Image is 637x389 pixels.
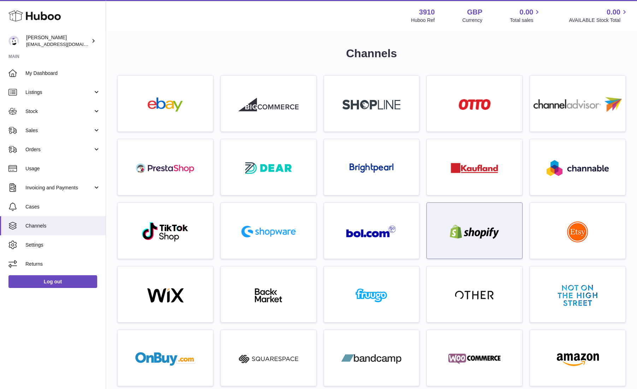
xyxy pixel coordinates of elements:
a: squarespace [224,334,313,382]
a: Log out [8,275,97,288]
a: 0.00 AVAILABLE Stock Total [569,7,629,24]
h1: Channels [117,46,626,61]
a: bandcamp [328,334,416,382]
a: roseta-tiktokshop [121,206,210,255]
img: roseta-shopline [342,100,400,110]
a: roseta-channel-advisor [533,79,622,128]
a: roseta-brightpearl [328,143,416,191]
a: woocommerce [430,334,519,382]
strong: GBP [467,7,482,17]
img: roseta-brightpearl [349,163,394,173]
a: ebay [121,79,210,128]
a: notonthehighstreet [533,270,622,319]
a: roseta-dear [224,143,313,191]
span: [EMAIL_ADDRESS][DOMAIN_NAME] [26,41,104,47]
img: roseta-etsy [567,221,588,242]
a: roseta-kaufland [430,143,519,191]
img: woocommerce [444,352,505,366]
img: roseta-tiktokshop [141,222,189,242]
img: bandcamp [341,352,401,366]
img: wix [135,288,195,302]
a: 0.00 Total sales [510,7,541,24]
img: amazon [548,352,608,366]
img: fruugo [341,288,401,302]
img: backmarket [238,288,299,302]
a: fruugo [328,270,416,319]
div: Currency [462,17,483,24]
span: Cases [25,204,100,210]
img: notonthehighstreet [558,285,597,306]
img: onbuy [135,352,195,366]
div: Huboo Ref [411,17,435,24]
span: 0.00 [520,7,533,17]
span: Invoicing and Payments [25,184,93,191]
span: Total sales [510,17,541,24]
a: onbuy [121,334,210,382]
img: roseta-channable [547,160,609,176]
a: backmarket [224,270,313,319]
div: [PERSON_NAME] [26,34,90,48]
img: roseta-dear [243,160,294,176]
span: Usage [25,165,100,172]
img: other [455,290,494,301]
span: My Dashboard [25,70,100,77]
a: wix [121,270,210,319]
a: roseta-shopline [328,79,416,128]
span: 0.00 [607,7,620,17]
a: roseta-shopware [224,206,313,255]
a: other [430,270,519,319]
img: roseta-kaufland [451,163,498,173]
span: Returns [25,261,100,267]
span: Stock [25,108,93,115]
a: amazon [533,334,622,382]
a: roseta-prestashop [121,143,210,191]
span: Settings [25,242,100,248]
strong: 3910 [419,7,435,17]
img: max@shopogolic.net [8,36,19,46]
img: roseta-channel-advisor [533,97,622,112]
span: Channels [25,223,100,229]
a: shopify [430,206,519,255]
img: roseta-bigcommerce [238,98,299,112]
span: AVAILABLE Stock Total [569,17,629,24]
a: roseta-etsy [533,206,622,255]
span: Sales [25,127,93,134]
img: shopify [444,225,505,239]
img: ebay [135,98,195,112]
img: roseta-otto [459,99,491,110]
a: roseta-bigcommerce [224,79,313,128]
img: roseta-prestashop [135,161,195,175]
span: Orders [25,146,93,153]
a: roseta-otto [430,79,519,128]
span: Listings [25,89,93,96]
a: roseta-bol [328,206,416,255]
img: roseta-shopware [238,223,299,240]
img: squarespace [238,352,299,366]
a: roseta-channable [533,143,622,191]
img: roseta-bol [346,225,396,238]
